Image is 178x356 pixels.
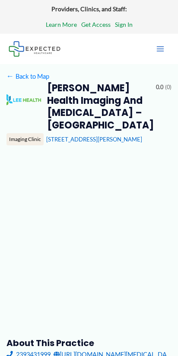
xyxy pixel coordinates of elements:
span: 0.0 [156,82,163,93]
a: [STREET_ADDRESS][PERSON_NAME] [46,136,142,143]
span: ← [6,72,14,80]
h3: About this practice [6,337,172,349]
span: (0) [165,82,172,93]
div: Imaging Clinic [6,133,44,145]
a: Sign In [115,19,133,30]
a: Get Access [81,19,111,30]
h2: [PERSON_NAME] Health Imaging and [MEDICAL_DATA] – [GEOGRAPHIC_DATA] [47,82,150,131]
img: Expected Healthcare Logo - side, dark font, small [9,41,60,56]
a: Learn More [46,19,77,30]
button: Main menu toggle [151,40,169,58]
a: ←Back to Map [6,71,49,82]
strong: Providers, Clinics, and Staff: [51,5,127,13]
